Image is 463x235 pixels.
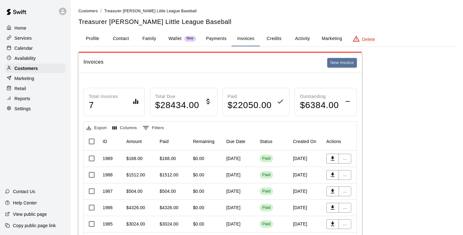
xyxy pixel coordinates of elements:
[223,167,257,183] div: [DATE]
[103,188,113,194] div: 1987
[193,204,204,211] div: $0.00
[226,133,245,150] div: Due Date
[14,35,32,41] p: Services
[184,37,196,41] span: New
[339,154,351,163] button: ...
[5,84,66,93] a: Retail
[326,203,339,213] button: Download PDF
[293,133,316,150] div: Created On
[14,106,31,112] p: Settings
[223,183,257,200] div: [DATE]
[300,93,339,100] p: Outstanding
[326,170,339,180] button: Download PDF
[5,54,66,63] a: Availability
[104,9,197,13] span: Treasurer [PERSON_NAME] Little League Baseball
[78,18,455,26] h5: Treasurer [PERSON_NAME] Little League Baseball
[326,186,339,196] button: Download PDF
[103,172,113,178] div: 1988
[78,31,455,46] div: basic tabs example
[126,133,142,150] div: Amount
[14,25,26,31] p: Home
[223,216,257,232] div: [DATE]
[262,205,271,211] div: Paid
[290,183,323,200] div: [DATE]
[78,9,98,13] span: Customers
[201,31,231,46] button: Payments
[160,133,169,150] div: Paid
[100,133,123,150] div: ID
[5,33,66,43] a: Services
[126,155,143,162] div: $168.00
[14,95,30,102] p: Reports
[339,219,351,229] button: ...
[160,172,179,178] div: $1512.00
[103,155,113,162] div: 1989
[126,204,145,211] div: $4326.00
[78,8,455,14] nav: breadcrumb
[190,133,223,150] div: Remaining
[85,123,108,133] button: Export
[339,203,351,213] button: ...
[300,100,339,111] h4: $ 6384.00
[326,219,339,229] button: Download PDF
[89,100,118,111] h4: 7
[78,31,107,46] button: Profile
[14,65,38,72] p: Customers
[256,133,290,150] div: Status
[13,188,35,195] p: Contact Us
[5,94,66,103] a: Reports
[14,75,34,82] p: Marketing
[193,188,204,194] div: $0.00
[262,221,271,227] div: Paid
[193,133,214,150] div: Remaining
[155,100,199,111] h4: $ 28434.00
[193,221,204,227] div: $0.00
[223,133,257,150] div: Due Date
[223,151,257,167] div: [DATE]
[262,188,271,194] div: Paid
[290,167,323,183] div: [DATE]
[13,200,37,206] p: Help Center
[262,172,271,178] div: Paid
[290,151,323,167] div: [DATE]
[160,155,176,162] div: $168.00
[14,45,33,51] p: Calendar
[169,35,182,42] p: Wallet
[326,133,341,150] div: Actions
[5,74,66,83] a: Marketing
[13,222,56,229] p: Copy public page link
[193,172,204,178] div: $0.00
[339,170,351,180] button: ...
[228,100,272,111] h4: $ 22050.00
[126,172,145,178] div: $1512.00
[13,211,47,217] p: View public page
[5,104,66,113] a: Settings
[5,23,66,33] div: Home
[126,188,143,194] div: $504.00
[141,123,166,133] button: Show filters
[100,8,102,14] li: /
[89,93,118,100] p: Total Invoices
[262,156,271,162] div: Paid
[103,204,113,211] div: 1986
[317,31,347,46] button: Marketing
[339,186,351,196] button: ...
[288,31,317,46] button: Activity
[160,221,179,227] div: $3024.00
[260,31,288,46] button: Credits
[78,8,98,13] a: Customers
[323,133,357,150] div: Actions
[107,31,135,46] button: Contact
[5,43,66,53] a: Calendar
[260,133,272,150] div: Status
[157,133,190,150] div: Paid
[193,155,204,162] div: $0.00
[83,58,104,68] h6: Invoices
[5,64,66,73] a: Customers
[160,188,176,194] div: $504.00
